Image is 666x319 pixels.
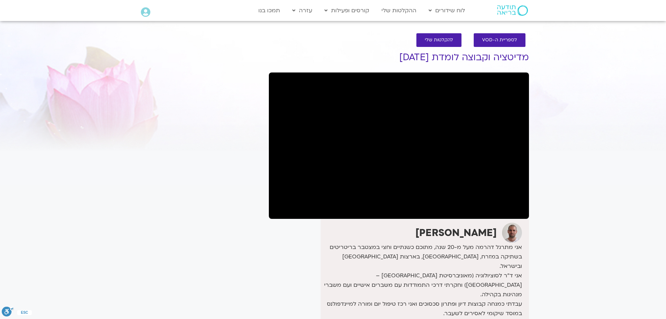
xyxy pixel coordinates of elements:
a: לוח שידורים [425,4,468,17]
h1: מדיטציה וקבוצה לומדת [DATE] [269,52,529,63]
strong: [PERSON_NAME] [415,226,497,240]
a: לספריית ה-VOD [474,33,525,47]
a: ההקלטות שלי [378,4,420,17]
a: תמכו בנו [255,4,284,17]
span: להקלטות שלי [425,37,453,43]
a: עזרה [289,4,316,17]
span: לספריית ה-VOD [482,37,517,43]
img: דקל קנטי [502,223,522,243]
img: תודעה בריאה [497,5,528,16]
a: קורסים ופעילות [321,4,373,17]
a: להקלטות שלי [416,33,461,47]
